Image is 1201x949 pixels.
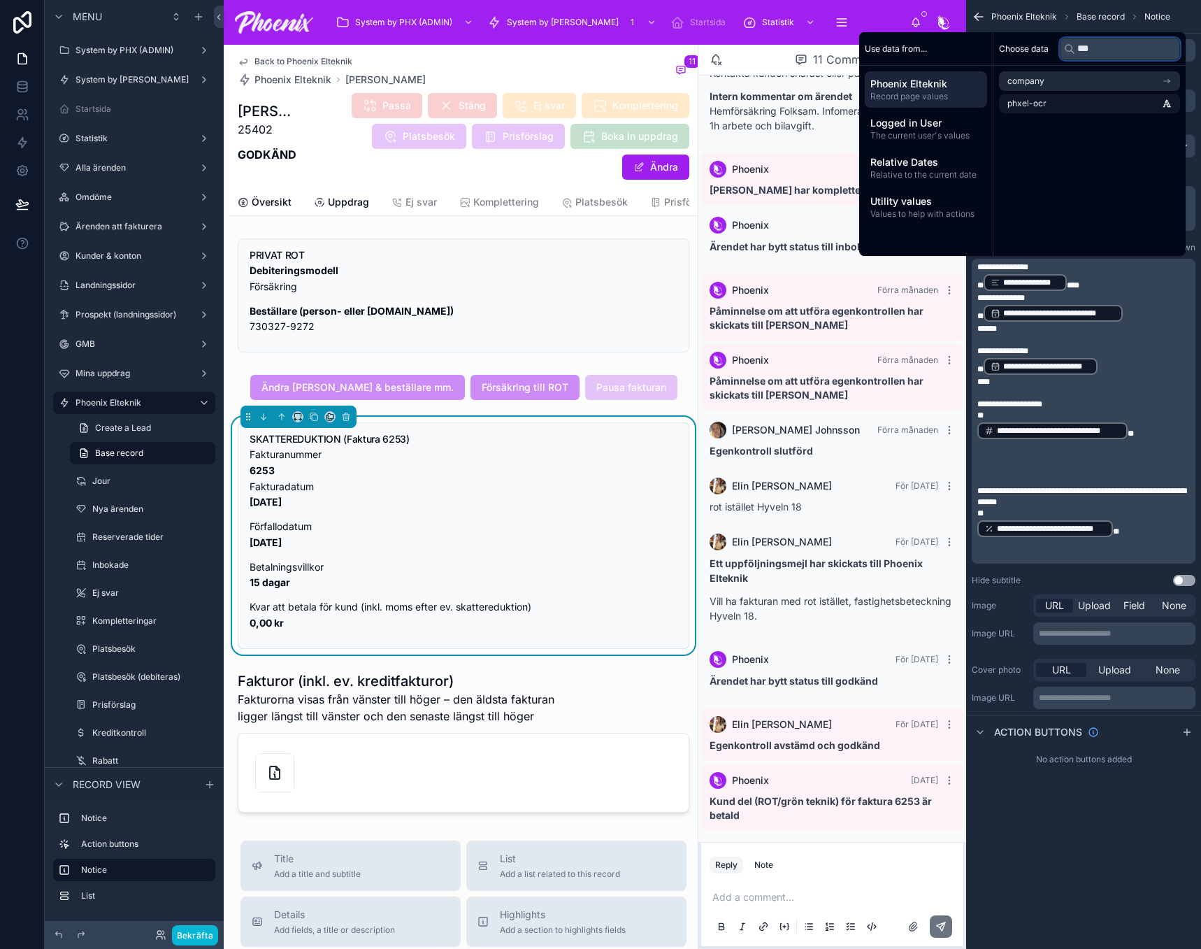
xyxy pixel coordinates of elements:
[999,43,1049,55] span: Choose data
[738,10,822,35] a: Statistik
[732,423,860,437] span: [PERSON_NAME] Johnsson
[53,333,215,355] a: GMB
[314,190,369,217] a: Uppdrag
[483,10,663,35] a: System by [PERSON_NAME]1
[870,91,981,102] span: Record page values
[240,841,461,891] button: TitleAdd a title and subtitle
[53,98,215,120] a: Startsida
[500,869,620,880] span: Add a list related to this record
[500,908,626,922] span: Highlights
[870,77,981,91] span: Phoenix Elteknik
[561,190,628,217] a: Platsbesök
[252,195,292,209] span: Översikt
[466,841,686,891] button: ListAdd a list related to this record
[710,795,932,821] strong: Kund del (ROT/grön teknik) för faktura 6253 är betald
[53,362,215,385] a: Mina uppdrag
[710,445,813,457] strong: Egenkontroll slutförd
[75,309,193,320] label: Prospekt (landningssidor)
[896,536,938,547] span: För [DATE]
[53,39,215,62] a: System by PHX (ADMIN)
[877,355,938,365] span: Förra månaden
[870,169,981,180] span: Relative to the current date
[972,600,1028,611] label: Image
[754,859,773,871] div: Note
[877,424,938,435] span: Förra månaden
[70,582,215,604] a: Ej svar
[500,925,626,936] span: Add a section to highlights fields
[732,773,769,787] span: Phoenix
[45,801,224,921] div: scrollable content
[1077,11,1125,22] span: Base record
[966,748,1201,771] div: No action buttons added
[250,447,677,632] div: Fakturanummer **6253** Fakturadatum **2025-08-31 ** Förfallodatum **2025-09-15 ** Betalningsvillk...
[70,610,215,632] a: Kompletteringar
[666,10,735,35] a: Startsida
[732,652,769,666] span: Phoenix
[664,195,715,209] span: Prisförslag
[70,666,215,688] a: Platsbesök (debiteras)
[75,74,193,85] label: System by [PERSON_NAME]
[250,536,282,548] strong: [DATE]
[238,121,297,138] p: 25402
[92,587,213,599] label: Ej svar
[859,66,993,231] div: scrollable content
[92,671,213,683] label: Platsbesök (debiteras)
[53,215,215,238] a: Ärenden att fakturera
[324,7,910,38] div: scrollable content
[911,775,938,785] span: [DATE]
[391,190,437,217] a: Ej svar
[870,194,981,208] span: Utility values
[896,719,938,729] span: För [DATE]
[624,14,641,31] div: 1
[813,51,883,68] span: 11 Comments
[92,559,213,571] label: Inbokade
[466,897,686,947] button: HighlightsAdd a section to highlights fields
[70,554,215,576] a: Inbokade
[53,186,215,208] a: Omdöme
[877,285,938,295] span: Förra månaden
[710,375,923,401] strong: Påminnelse om att utföra egenkontrollen har skickats till [PERSON_NAME]
[75,280,193,291] label: Landningssidor
[1156,663,1180,677] span: None
[92,755,213,766] label: Rabatt
[75,45,193,56] label: System by PHX (ADMIN)
[972,628,1028,639] label: Image URL
[70,694,215,716] a: Prisförslag
[53,304,215,326] a: Prospekt (landningssidor)
[70,442,215,464] a: Base record
[238,73,331,87] a: Phoenix Elteknik
[870,208,981,220] span: Values to help with actions
[896,654,938,664] span: För [DATE]
[81,839,210,850] label: Action buttons
[865,43,927,55] span: Use data from...
[345,73,426,87] span: [PERSON_NAME]
[710,89,955,133] p: Hemförsäkring Folksam. Infomerad om prsier 7000 kr 1h arbete och bilavgift.
[749,857,779,873] button: Note
[684,55,700,69] span: 11
[238,101,297,121] h1: [PERSON_NAME]
[81,864,204,876] label: Notice
[710,739,880,751] strong: Egenkontroll avstämd och godkänd
[53,274,215,297] a: Landningssidor
[710,594,955,623] p: Vill ha fakturan med rot istället, fastighetsbeteckning Hyveln 18.
[75,397,187,408] label: Phoenix Elteknik
[92,643,213,655] label: Platsbesök
[70,417,215,439] a: Create a Lead
[1045,599,1064,613] span: URL
[53,245,215,267] a: Kunder & konton
[1033,687,1195,709] div: scrollable content
[238,148,296,162] strong: GODKÄND
[73,778,141,792] span: Record view
[81,890,210,901] label: List
[70,498,215,520] a: Nya ärenden
[70,470,215,492] a: Jour
[732,218,769,232] span: Phoenix
[673,63,689,80] button: 11
[75,338,193,350] label: GMB
[250,576,290,588] strong: 15 dagar
[650,190,715,217] a: Prisförslag
[254,73,331,87] span: Phoenix Elteknik
[75,192,193,203] label: Omdöme
[75,104,213,115] label: Startsida
[732,283,769,297] span: Phoenix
